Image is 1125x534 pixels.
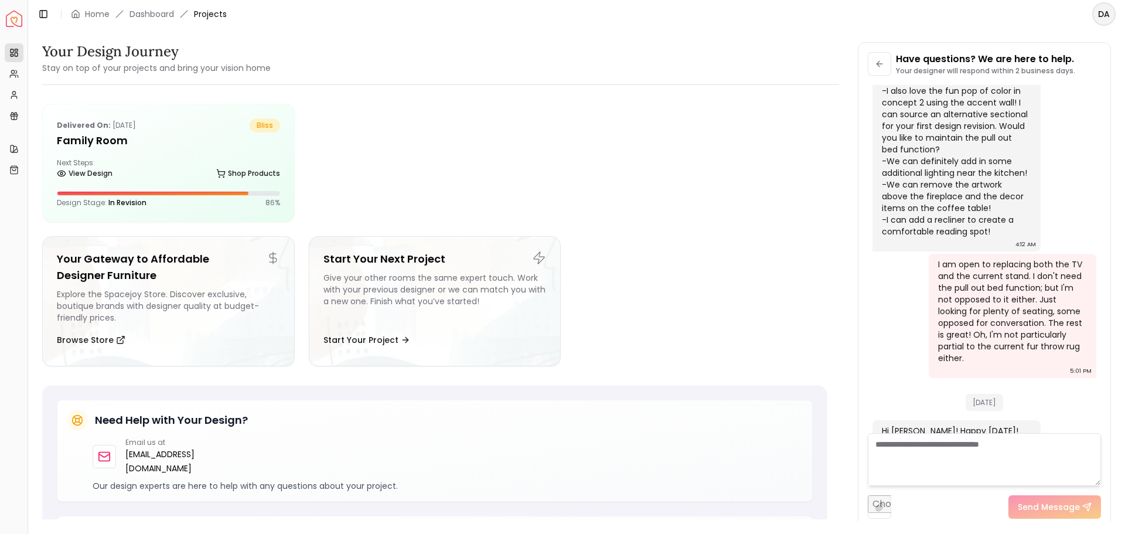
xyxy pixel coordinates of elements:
h5: Start Your Next Project [323,251,547,267]
div: 5:01 PM [1070,365,1092,377]
small: Stay on top of your projects and bring your vision home [42,62,271,74]
a: Spacejoy [6,11,22,27]
a: Home [85,8,110,20]
div: Give your other rooms the same expert touch. Work with your previous designer or we can match you... [323,272,547,324]
p: Email us at [125,438,256,447]
nav: breadcrumb [71,8,227,20]
div: I am open to replacing both the TV and the current stand. I don't need the pull out bed function;... [938,259,1085,364]
a: Start Your Next ProjectGive your other rooms the same expert touch. Work with your previous desig... [309,236,561,366]
a: View Design [57,165,112,182]
div: 4:12 AM [1015,239,1036,250]
h5: Need Help with Your Design? [95,412,248,428]
p: Design Stage: [57,198,146,208]
a: Dashboard [129,8,174,20]
h5: Your Gateway to Affordable Designer Furniture [57,251,280,284]
span: In Revision [108,198,146,208]
button: DA [1092,2,1116,26]
span: Projects [194,8,227,20]
a: Your Gateway to Affordable Designer FurnitureExplore the Spacejoy Store. Discover exclusive, bout... [42,236,295,366]
a: Shop Products [216,165,280,182]
p: Your designer will respond within 2 business days. [896,66,1075,76]
button: Browse Store [57,328,125,352]
a: [EMAIL_ADDRESS][DOMAIN_NAME] [125,447,256,475]
div: Next Steps: [57,158,280,182]
div: Explore the Spacejoy Store. Discover exclusive, boutique brands with designer quality at budget-f... [57,288,280,324]
p: Our design experts are here to help with any questions about your project. [93,480,803,492]
img: Spacejoy Logo [6,11,22,27]
p: Have questions? We are here to help. [896,52,1075,66]
h5: Family Room [57,132,280,149]
span: DA [1093,4,1114,25]
h3: Your Design Journey [42,42,271,61]
span: bliss [250,118,280,132]
button: Start Your Project [323,328,410,352]
b: Delivered on: [57,120,111,130]
p: [DATE] [57,118,136,132]
p: 86 % [265,198,280,208]
span: [DATE] [966,394,1003,411]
